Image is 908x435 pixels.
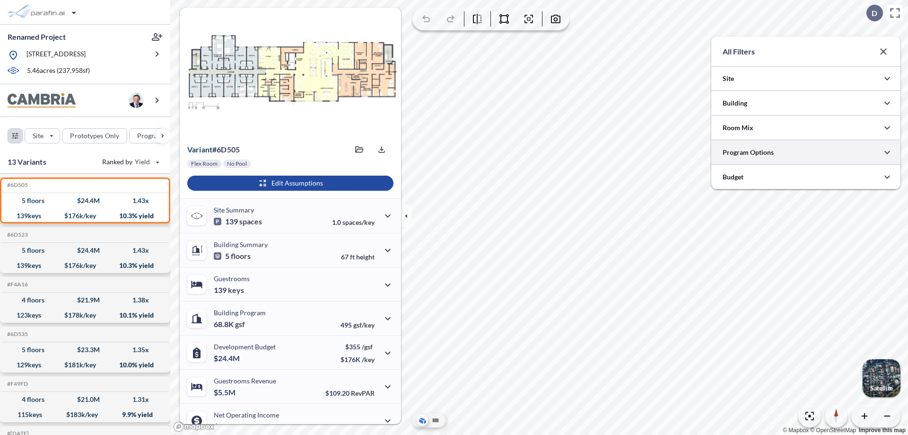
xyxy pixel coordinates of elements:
p: Guestrooms Revenue [214,377,276,385]
p: $355 [340,343,375,351]
p: Renamed Project [8,32,66,42]
p: Building Summary [214,240,268,249]
p: Building [723,98,747,108]
img: user logo [129,93,144,108]
p: 13 Variants [8,156,46,168]
p: Site [723,74,734,83]
h5: Click to copy the code [5,331,28,337]
span: Yield [135,157,150,167]
h5: Click to copy the code [5,281,28,288]
span: RevPAR [351,389,375,397]
p: $109.20 [325,389,375,397]
p: 139 [214,285,244,295]
p: 5.46 acres ( 237,958 sf) [27,66,90,76]
span: gsf/key [353,321,375,329]
span: /key [362,355,375,364]
p: $2.5M [214,422,237,431]
p: Satellite [870,384,893,392]
span: margin [354,423,375,431]
img: Switcher Image [863,359,900,397]
a: Mapbox homepage [173,421,215,432]
h5: Click to copy the code [5,231,28,238]
span: ft [350,253,355,261]
a: Improve this map [859,427,906,434]
p: 1.0 [332,218,375,226]
p: $5.5M [214,388,237,397]
span: spaces [239,217,262,226]
p: Building Program [214,309,266,317]
button: Site Plan [430,415,441,426]
span: Variant [187,145,212,154]
p: Site Summary [214,206,254,214]
p: Site [33,131,44,141]
p: Flex Room [191,160,218,168]
button: Edit Assumptions [187,176,393,191]
p: $24.4M [214,354,241,363]
p: 139 [214,217,262,226]
p: Guestrooms [214,275,250,283]
p: 68.8K [214,320,245,329]
button: Prototypes Only [62,128,127,143]
p: $176K [340,355,375,364]
img: BrandImage [8,93,76,108]
span: floors [231,251,251,261]
a: OpenStreetMap [810,427,856,434]
p: Prototypes Only [70,131,119,141]
p: Edit Assumptions [271,178,323,188]
button: Ranked by Yield [95,154,166,169]
span: height [356,253,375,261]
p: 5 [214,251,251,261]
span: keys [228,285,244,295]
span: /gsf [362,343,373,351]
p: 495 [340,321,375,329]
p: Budget [723,172,743,182]
span: gsf [235,320,245,329]
h5: Click to copy the code [5,182,28,188]
span: spaces/key [342,218,375,226]
button: Aerial View [417,415,428,426]
p: Program [137,131,164,141]
p: # 6d505 [187,145,240,154]
p: No Pool [227,160,247,168]
h5: Click to copy the code [5,381,28,387]
p: Development Budget [214,343,276,351]
p: D [872,9,877,18]
p: Net Operating Income [214,411,279,419]
a: Mapbox [783,427,809,434]
p: All Filters [723,46,755,57]
p: Room Mix [723,123,753,133]
p: 45.0% [334,423,375,431]
button: Switcher ImageSatellite [863,359,900,397]
button: Site [25,128,60,143]
p: [STREET_ADDRESS] [26,49,86,61]
p: 67 [341,253,375,261]
button: Program [129,128,180,143]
